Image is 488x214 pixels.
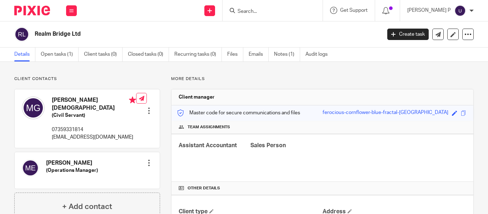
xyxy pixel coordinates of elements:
span: Assistant Accountant [179,143,237,148]
a: Recurring tasks (0) [174,48,222,61]
h5: (Civil Servant) [52,112,136,119]
a: Files [227,48,243,61]
h5: (Operations Manager) [46,167,98,174]
input: Search [237,9,301,15]
img: svg%3E [22,159,39,176]
h2: Realm Bridge Ltd [35,30,308,38]
a: Send new email [432,29,444,40]
span: Team assignments [188,124,230,130]
h3: Client manager [179,94,215,101]
img: svg%3E [14,27,29,42]
img: svg%3E [22,96,45,119]
span: Get Support [340,8,368,13]
p: Client contacts [14,76,160,82]
span: Sales Person [250,143,286,148]
h4: + Add contact [62,201,112,212]
a: Audit logs [305,48,333,61]
div: ferocious-cornflower-blue-fractal-[GEOGRAPHIC_DATA] [323,109,448,117]
p: [PERSON_NAME] P [407,7,451,14]
p: [EMAIL_ADDRESS][DOMAIN_NAME] [52,134,136,141]
i: Primary [129,96,136,104]
a: Edit client [447,29,459,40]
a: Create task [387,29,429,40]
span: Change Client type [209,209,214,213]
a: Notes (1) [274,48,300,61]
a: Open tasks (1) [41,48,79,61]
span: Edit code [452,110,457,116]
span: Other details [188,185,220,191]
img: svg%3E [454,5,466,16]
a: Closed tasks (0) [128,48,169,61]
h4: [PERSON_NAME] [46,159,98,167]
span: Copy to clipboard [461,110,466,116]
h4: [PERSON_NAME][DEMOGRAPHIC_DATA] [52,96,136,112]
p: Master code for secure communications and files [177,109,300,116]
a: Details [14,48,35,61]
img: Pixie [14,6,50,15]
a: Emails [249,48,269,61]
p: More details [171,76,474,82]
p: 07359331814 [52,126,136,133]
a: Client tasks (0) [84,48,123,61]
span: Edit Address [348,209,352,213]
